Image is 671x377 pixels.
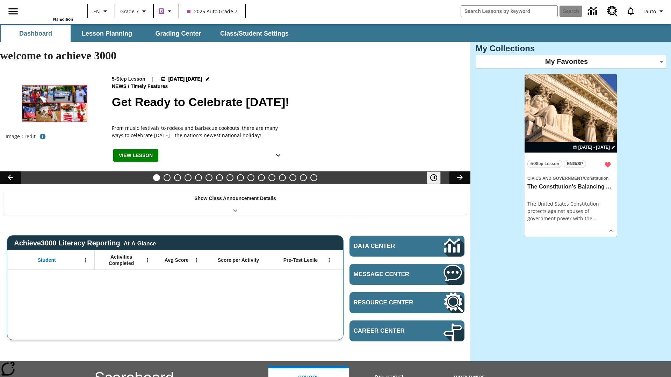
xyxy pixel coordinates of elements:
[527,183,614,191] h3: The Constitution's Balancing Act
[226,174,233,181] button: Slide 8 Solar Power to the People
[187,8,237,15] span: 2025 Auto Grade 7
[112,83,128,90] span: News
[603,2,622,21] a: Resource Center, Will open in new tab
[165,257,189,263] span: Avg Score
[268,174,275,181] button: Slide 12 Mixed Practice: Citing Evidence
[143,25,213,42] button: Grading Center
[349,292,464,313] a: Resource Center, Will open in new tab
[6,133,36,140] p: Image Credit
[606,226,616,236] button: Show Details
[90,5,113,17] button: Language: EN, Select a language
[449,171,470,184] button: Lesson carousel, Next
[461,6,557,17] input: search field
[622,2,640,20] a: Notifications
[3,1,23,22] button: Open side menu
[584,176,609,181] span: Constitution
[349,264,464,285] a: Message Center
[168,75,202,83] span: [DATE] [DATE]
[640,5,668,17] button: Profile/Settings
[300,174,307,181] button: Slide 15 The Constitution's Balancing Act
[564,160,586,168] button: ENG/SP
[354,243,420,250] span: Data Center
[527,160,562,168] button: 5-Step Lesson
[120,8,139,15] span: Grade 7
[14,239,156,247] span: Achieve3000 Literacy Reporting
[216,174,223,181] button: Slide 7 The Last Homesteaders
[571,144,617,150] button: Aug 19 - Aug 19 Choose Dates
[72,25,142,42] button: Lesson Planning
[567,160,583,168] span: ENG/SP
[112,93,462,111] h2: Get Ready to Celebrate Juneteenth!
[354,327,423,334] span: Career Center
[112,75,145,83] p: 5-Step Lesson
[113,149,158,162] button: View Lesson
[153,174,160,181] button: Slide 1 Get Ready to Celebrate Juneteenth!
[98,254,144,266] span: Activities Completed
[160,7,163,15] span: B
[112,124,287,139] div: From music festivals to rodeos and barbecue cookouts, there are many ways to celebrate [DATE]—the...
[583,176,584,181] span: /
[195,174,202,181] button: Slide 5 Cruise Ships: Making Waves
[142,255,153,265] button: Open Menu
[194,195,276,202] p: Show Class Announcement Details
[124,239,156,247] div: At-A-Glance
[93,8,100,15] span: EN
[117,5,151,17] button: Grade: Grade 7, Select a grade
[643,8,656,15] span: Tauto
[28,2,73,21] div: Home
[527,174,614,182] span: Topic: Civics and Government/Constitution
[218,257,259,263] span: Score per Activity
[271,149,285,162] button: Show Details
[1,25,71,42] button: Dashboard
[527,200,614,222] div: The United States Constitution protects against abuses of government power with the
[349,236,464,257] a: Data Center
[476,44,666,53] h3: My Collections
[354,271,423,278] span: Message Center
[427,171,448,184] div: Pause
[578,144,610,150] span: [DATE] - [DATE]
[80,255,91,265] button: Open Menu
[215,25,294,42] button: Class/Student Settings
[28,3,73,17] a: Home
[279,174,286,181] button: Slide 13 Pre-release lesson
[36,130,50,143] button: Image credit: Top, left to right: Aaron of L.A. Photography/Shutterstock; Aaron of L.A. Photograp...
[174,174,181,181] button: Slide 3 Free Returns: A Gain or a Drain?
[584,2,603,21] a: Data Center
[3,191,467,215] div: Show Class Announcement Details
[247,174,254,181] button: Slide 10 Fashion Forward in Ancient Rome
[112,124,287,139] span: From music festivals to rodeos and barbecue cookouts, there are many ways to celebrate Juneteenth...
[237,174,244,181] button: Slide 9 Attack of the Terrifying Tomatoes
[38,257,56,263] span: Student
[258,174,265,181] button: Slide 11 The Invasion of the Free CD
[601,158,614,171] button: Remove from Favorites
[527,176,583,181] span: Civics and Government
[156,5,176,17] button: Boost Class color is purple. Change class color
[131,83,169,90] span: Timely Features
[310,174,317,181] button: Slide 16 Point of View
[191,255,202,265] button: Open Menu
[159,75,211,83] button: Jul 17 - Jun 30 Choose Dates
[476,55,666,68] div: My Favorites
[594,215,598,222] span: …
[151,75,154,83] span: |
[354,299,423,306] span: Resource Center
[185,174,192,181] button: Slide 4 Time for Moon Rules?
[531,160,559,168] span: 5-Step Lesson
[205,174,212,181] button: Slide 6 Private! Keep Out!
[349,320,464,341] a: Career Center
[283,257,318,263] span: Pre-Test Lexile
[427,171,441,184] button: Pause
[53,17,73,21] span: NJ Edition
[324,255,334,265] button: Open Menu
[128,83,129,89] span: /
[164,174,171,181] button: Slide 2 Back On Earth
[289,174,296,181] button: Slide 14 Career Lesson
[525,74,617,237] div: lesson details
[6,75,103,131] img: Photos of red foods and of people celebrating Juneteenth at parades, Opal's Walk, and at a rodeo.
